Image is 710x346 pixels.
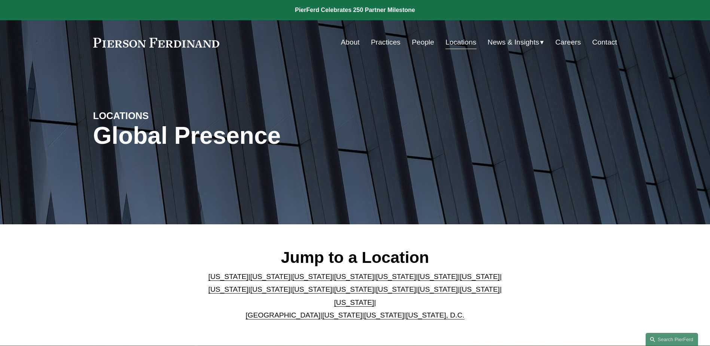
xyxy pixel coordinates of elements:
[418,285,458,293] a: [US_STATE]
[334,298,374,306] a: [US_STATE]
[334,273,374,280] a: [US_STATE]
[646,333,698,346] a: Search this site
[208,285,249,293] a: [US_STATE]
[202,248,508,267] h2: Jump to a Location
[412,35,434,49] a: People
[341,35,360,49] a: About
[250,273,290,280] a: [US_STATE]
[460,285,500,293] a: [US_STATE]
[445,35,476,49] a: Locations
[322,311,362,319] a: [US_STATE]
[555,35,581,49] a: Careers
[334,285,374,293] a: [US_STATE]
[371,35,400,49] a: Practices
[208,273,249,280] a: [US_STATE]
[292,273,332,280] a: [US_STATE]
[592,35,617,49] a: Contact
[488,36,539,49] span: News & Insights
[488,35,544,49] a: folder dropdown
[292,285,332,293] a: [US_STATE]
[364,311,404,319] a: [US_STATE]
[202,270,508,322] p: | | | | | | | | | | | | | | | | | |
[376,273,416,280] a: [US_STATE]
[418,273,458,280] a: [US_STATE]
[406,311,464,319] a: [US_STATE], D.C.
[250,285,290,293] a: [US_STATE]
[246,311,320,319] a: [GEOGRAPHIC_DATA]
[93,122,442,149] h1: Global Presence
[93,110,224,122] h4: LOCATIONS
[376,285,416,293] a: [US_STATE]
[460,273,500,280] a: [US_STATE]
